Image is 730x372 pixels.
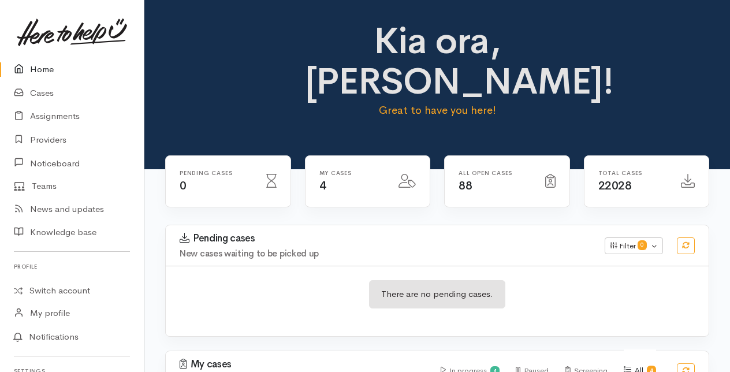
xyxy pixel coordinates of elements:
span: 22028 [598,178,632,193]
p: Great to have you here! [305,102,570,118]
div: There are no pending cases. [369,280,505,308]
span: 0 [638,240,647,250]
h6: All Open cases [459,170,531,176]
span: 0 [180,178,187,193]
h6: Pending cases [180,170,252,176]
span: 88 [459,178,472,193]
h1: Kia ora, [PERSON_NAME]! [305,21,570,102]
span: 4 [319,178,326,193]
h6: Total cases [598,170,668,176]
h6: Profile [14,259,130,274]
h6: My cases [319,170,385,176]
h3: My cases [180,359,427,370]
h4: New cases waiting to be picked up [180,249,591,259]
button: Filter0 [605,237,663,255]
h3: Pending cases [180,233,591,244]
